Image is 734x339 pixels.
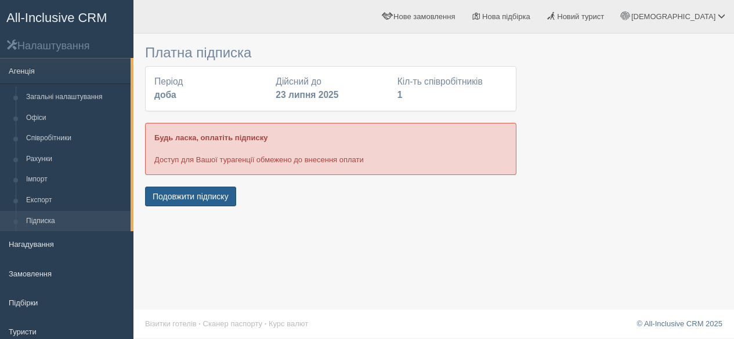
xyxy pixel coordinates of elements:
[21,128,131,149] a: Співробітники
[265,319,267,328] span: ·
[397,90,403,100] b: 1
[637,319,722,328] a: © All-Inclusive CRM 2025
[154,133,267,142] b: Будь ласка, оплатіть підписку
[21,190,131,211] a: Експорт
[276,90,338,100] b: 23 липня 2025
[145,187,236,206] button: Подовжити підписку
[269,319,308,328] a: Курс валют
[21,211,131,232] a: Підписка
[21,149,131,170] a: Рахунки
[482,12,530,21] span: Нова підбірка
[145,319,197,328] a: Візитки готелів
[21,87,131,108] a: Загальні налаштування
[145,45,516,60] h3: Платна підписка
[6,10,107,25] span: All-Inclusive CRM
[392,75,513,102] div: Кіл-ть співробітників
[203,319,262,328] a: Сканер паспорту
[631,12,715,21] span: [DEMOGRAPHIC_DATA]
[154,90,176,100] b: доба
[145,123,516,174] div: Доступ для Вашої турагенції обмежено до внесення оплати
[198,319,201,328] span: ·
[21,169,131,190] a: Імпорт
[149,75,270,102] div: Період
[393,12,455,21] span: Нове замовлення
[21,108,131,129] a: Офіси
[1,1,133,32] a: All-Inclusive CRM
[270,75,391,102] div: Дійсний до
[557,12,604,21] span: Новий турист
